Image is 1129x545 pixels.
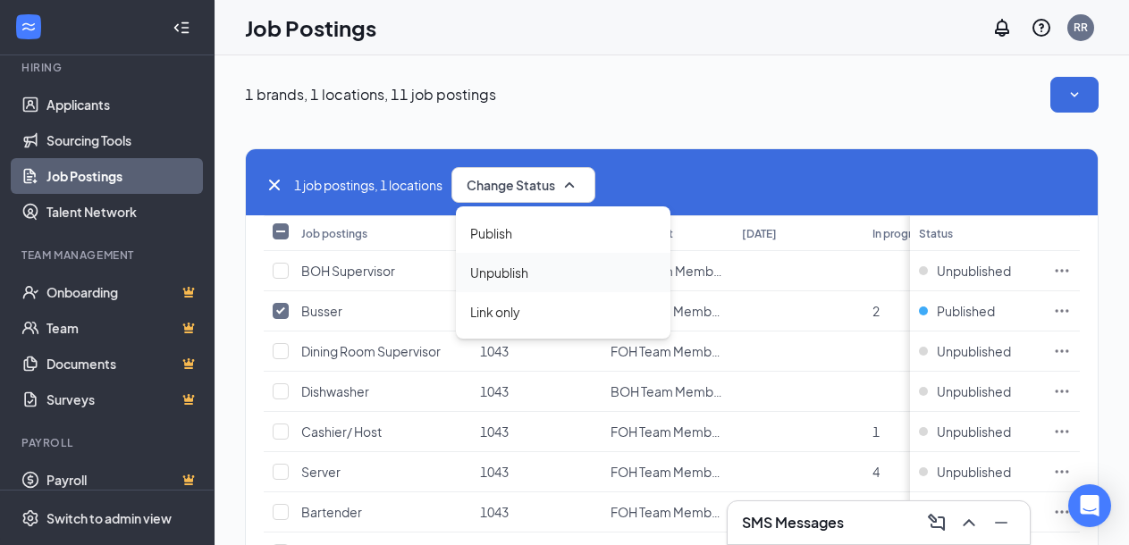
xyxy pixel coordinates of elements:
[46,158,199,194] a: Job Postings
[46,509,172,527] div: Switch to admin view
[301,263,395,279] span: BOH Supervisor
[611,464,724,480] span: FOH Team Member
[1053,503,1071,521] svg: Ellipses
[470,302,520,322] span: Link only
[987,508,1015,537] button: Minimize
[471,492,602,532] td: 1043
[1053,262,1071,280] svg: Ellipses
[46,462,199,498] a: PayrollCrown
[990,512,1012,533] svg: Minimize
[20,18,38,36] svg: WorkstreamLogo
[21,60,196,75] div: Hiring
[471,452,602,492] td: 1043
[480,504,509,520] span: 1043
[294,175,442,195] span: 1 job postings, 1 locations
[602,372,732,412] td: BOH Team Member
[602,492,732,532] td: FOH Team Member
[480,383,509,399] span: 1043
[937,463,1011,481] span: Unpublished
[937,342,1011,360] span: Unpublished
[937,423,1011,440] span: Unpublished
[926,512,948,533] svg: ComposeMessage
[611,383,726,399] span: BOH Team Member
[910,215,1044,251] th: Status
[1053,342,1071,360] svg: Ellipses
[471,331,602,372] td: 1043
[245,13,376,43] h1: Job Postings
[733,215,864,251] th: [DATE]
[559,174,580,196] svg: SmallChevronUp
[480,343,509,359] span: 1043
[1053,463,1071,481] svg: Ellipses
[937,302,995,320] span: Published
[1066,86,1083,104] svg: SmallChevronDown
[264,174,285,196] svg: Cross
[872,464,880,480] span: 4
[602,452,732,492] td: FOH Team Member
[46,87,199,122] a: Applicants
[1053,382,1071,400] svg: Ellipses
[611,504,724,520] span: FOH Team Member
[991,17,1013,38] svg: Notifications
[301,504,362,520] span: Bartender
[602,412,732,452] td: FOH Team Member
[470,263,528,282] span: Unpublish
[46,310,199,346] a: TeamCrown
[937,262,1011,280] span: Unpublished
[1053,302,1071,320] svg: Ellipses
[21,247,196,263] div: Team Management
[451,167,595,203] button: Change StatusSmallChevronUp
[1068,484,1111,527] div: Open Intercom Messenger
[467,179,555,191] span: Change Status
[471,412,602,452] td: 1043
[245,85,496,105] p: 1 brands, 1 locations, 11 job postings
[955,508,983,537] button: ChevronUp
[46,274,199,310] a: OnboardingCrown
[46,194,199,230] a: Talent Network
[611,343,724,359] span: FOH Team Member
[470,223,512,243] span: Publish
[611,423,724,440] span: FOH Team Member
[46,346,199,381] a: DocumentsCrown
[1053,423,1071,440] svg: Ellipses
[872,423,880,440] span: 1
[301,464,341,480] span: Server
[21,435,196,450] div: Payroll
[958,512,980,533] svg: ChevronUp
[46,122,199,158] a: Sourcing Tools
[480,464,509,480] span: 1043
[937,382,1011,400] span: Unpublished
[301,383,369,399] span: Dishwasher
[742,513,844,532] h3: SMS Messages
[602,331,732,372] td: FOH Team Member
[21,509,39,527] svg: Settings
[301,423,382,440] span: Cashier/ Host
[1050,77,1099,113] button: SmallChevronDown
[301,226,367,241] div: Job postings
[864,215,994,251] th: In progress
[301,303,342,319] span: Busser
[301,343,441,359] span: Dining Room Supervisor
[872,303,880,319] span: 2
[1031,17,1052,38] svg: QuestionInfo
[46,381,199,417] a: SurveysCrown
[1074,20,1088,35] div: RR
[923,508,951,537] button: ComposeMessage
[471,372,602,412] td: 1043
[480,423,509,440] span: 1043
[173,19,190,37] svg: Collapse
